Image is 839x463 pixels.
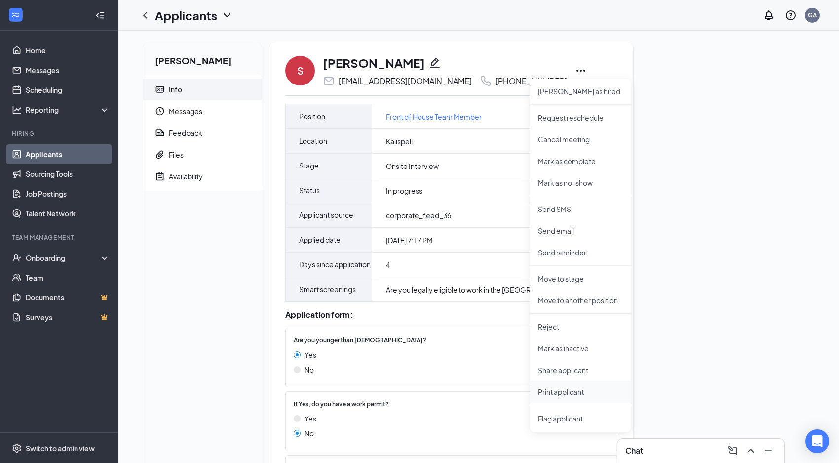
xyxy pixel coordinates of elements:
[12,105,22,115] svg: Analysis
[169,100,254,122] span: Messages
[143,100,262,122] a: ClockMessages
[155,106,165,116] svg: Clock
[305,364,314,375] span: No
[169,84,182,94] div: Info
[305,349,316,360] span: Yes
[26,288,110,307] a: DocumentsCrown
[386,260,390,270] span: 4
[299,253,371,277] span: Days since application
[155,84,165,94] svg: ContactCard
[294,336,426,345] span: Are you younger than [DEMOGRAPHIC_DATA]?
[95,10,105,20] svg: Collapse
[575,65,587,77] svg: Ellipses
[299,203,353,227] span: Applicant source
[386,111,482,122] a: Front of House Team Member
[743,443,759,459] button: ChevronUp
[761,443,776,459] button: Minimize
[386,186,422,196] span: In progress
[169,150,184,160] div: Files
[169,171,203,181] div: Availability
[26,60,110,80] a: Messages
[496,76,567,86] div: [PHONE_NUMBER]
[386,161,439,171] span: Onsite Interview
[294,400,389,409] span: If Yes, do you have a work permit?
[11,10,21,20] svg: WorkstreamLogo
[625,445,643,456] h3: Chat
[323,75,335,87] svg: Email
[143,144,262,166] a: PaperclipFiles
[386,210,451,220] span: corporate_feed_36
[538,226,623,236] p: Send email
[139,9,151,21] svg: ChevronLeft
[155,7,217,24] h1: Applicants
[143,79,262,100] a: ContactCardInfo
[805,429,829,453] div: Open Intercom Messenger
[169,128,202,138] div: Feedback
[26,41,110,60] a: Home
[538,413,623,424] span: Flag applicant
[386,285,591,295] div: Are you legally eligible to work in the [GEOGRAPHIC_DATA]? :
[26,307,110,327] a: SurveysCrown
[299,104,325,128] span: Position
[299,154,319,178] span: Stage
[538,204,623,214] p: Send SMS
[745,445,757,457] svg: ChevronUp
[305,413,316,424] span: Yes
[221,9,233,21] svg: ChevronDown
[538,178,623,188] p: Mark as no-show
[538,322,623,332] p: Reject
[26,253,102,263] div: Onboarding
[297,64,304,78] div: S
[299,178,320,203] span: Status
[480,75,492,87] svg: Phone
[26,443,95,453] div: Switch to admin view
[339,76,472,86] div: [EMAIL_ADDRESS][DOMAIN_NAME]
[785,9,797,21] svg: QuestionInfo
[727,445,739,457] svg: ComposeMessage
[26,164,110,184] a: Sourcing Tools
[538,387,623,397] p: Print applicant
[155,171,165,181] svg: NoteActive
[386,136,413,146] span: Kalispell
[538,156,623,166] p: Mark as complete
[299,129,327,153] span: Location
[155,128,165,138] svg: Report
[12,233,108,242] div: Team Management
[12,443,22,453] svg: Settings
[538,86,623,96] p: [PERSON_NAME] as hired
[143,42,262,75] h2: [PERSON_NAME]
[143,166,262,187] a: NoteActiveAvailability
[26,268,110,288] a: Team
[386,235,433,245] span: [DATE] 7:17 PM
[323,54,425,71] h1: [PERSON_NAME]
[538,274,623,284] p: Move to stage
[538,365,623,375] p: Share applicant
[285,310,617,320] div: Application form:
[763,9,775,21] svg: Notifications
[725,443,741,459] button: ComposeMessage
[299,277,356,301] span: Smart screenings
[26,80,110,100] a: Scheduling
[538,248,623,257] p: Send reminder
[26,144,110,164] a: Applicants
[538,295,623,305] p: Move to another position
[763,445,774,457] svg: Minimize
[305,428,314,439] span: No
[538,134,623,144] p: Cancel meeting
[26,184,110,204] a: Job Postings
[12,129,108,138] div: Hiring
[808,11,817,19] div: GA
[12,253,22,263] svg: UserCheck
[299,228,341,252] span: Applied date
[143,122,262,144] a: ReportFeedback
[155,150,165,160] svg: Paperclip
[429,57,441,69] svg: Pencil
[538,343,623,353] p: Mark as inactive
[26,204,110,223] a: Talent Network
[26,105,111,115] div: Reporting
[538,113,623,123] p: Request reschedule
